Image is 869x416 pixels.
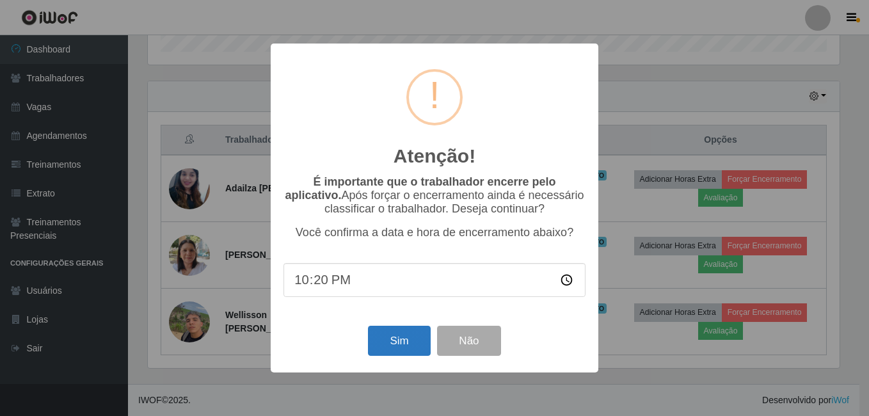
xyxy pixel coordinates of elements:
button: Não [437,326,500,356]
p: Você confirma a data e hora de encerramento abaixo? [283,226,586,239]
b: É importante que o trabalhador encerre pelo aplicativo. [285,175,555,202]
h2: Atenção! [394,145,475,168]
button: Sim [368,326,430,356]
p: Após forçar o encerramento ainda é necessário classificar o trabalhador. Deseja continuar? [283,175,586,216]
